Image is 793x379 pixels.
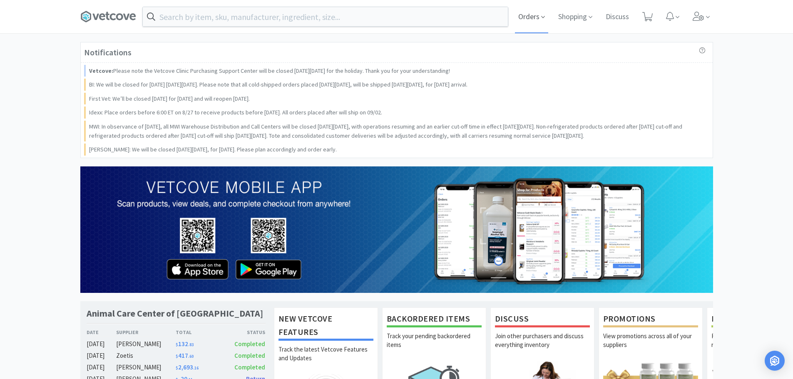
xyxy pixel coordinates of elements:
[89,108,382,117] p: Idexx: Place orders before 6:00 ET on 8/27 to receive products before [DATE]. All orders placed a...
[143,7,508,26] input: Search by item, sku, manufacturer, ingredient, size...
[188,342,194,347] span: . 83
[176,340,194,348] span: 132
[193,365,199,371] span: . 16
[176,354,178,359] span: $
[221,328,266,336] div: Status
[84,46,132,59] h3: Notifications
[188,354,194,359] span: . 60
[87,339,117,349] div: [DATE]
[603,312,698,327] h1: Promotions
[387,312,482,327] h1: Backordered Items
[234,352,265,359] span: Completed
[176,352,194,359] span: 417
[116,362,176,372] div: [PERSON_NAME]
[602,13,632,21] a: Discuss
[89,66,450,75] p: Please note the Vetcove Clinic Purchasing Support Center will be closed [DATE][DATE] for the holi...
[234,363,265,371] span: Completed
[176,342,178,347] span: $
[87,351,266,361] a: [DATE]Zoetis$417.60Completed
[89,94,250,103] p: First Vet: We’ll be closed [DATE] for [DATE] and will reopen [DATE].
[176,363,199,371] span: 2,693
[89,80,467,89] p: BI: We will be closed for [DATE] [DATE][DATE]. Please note that all cold-shipped orders placed [D...
[87,307,263,320] h1: Animal Care Center of [GEOGRAPHIC_DATA]
[116,339,176,349] div: [PERSON_NAME]
[87,351,117,361] div: [DATE]
[387,332,482,361] p: Track your pending backordered items
[89,67,113,74] strong: Vetcove:
[87,362,117,372] div: [DATE]
[495,312,590,327] h1: Discuss
[765,351,785,371] div: Open Intercom Messenger
[80,166,713,293] img: 169a39d576124ab08f10dc54d32f3ffd_4.png
[176,365,178,371] span: $
[495,332,590,361] p: Join other purchasers and discuss everything inventory
[278,312,373,341] h1: New Vetcove Features
[116,351,176,361] div: Zoetis
[87,339,266,349] a: [DATE][PERSON_NAME]$132.83Completed
[603,332,698,361] p: View promotions across all of your suppliers
[234,340,265,348] span: Completed
[116,328,176,336] div: Supplier
[278,345,373,374] p: Track the latest Vetcove Features and Updates
[176,328,221,336] div: Total
[89,122,706,141] p: MWI: In observance of [DATE], all MWI Warehouse Distribution and Call Centers will be closed [DAT...
[87,328,117,336] div: Date
[89,145,337,154] p: [PERSON_NAME]: We will be closed [DATE][DATE], for [DATE]. Please plan accordingly and order early.
[87,362,266,372] a: [DATE][PERSON_NAME]$2,693.16Completed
